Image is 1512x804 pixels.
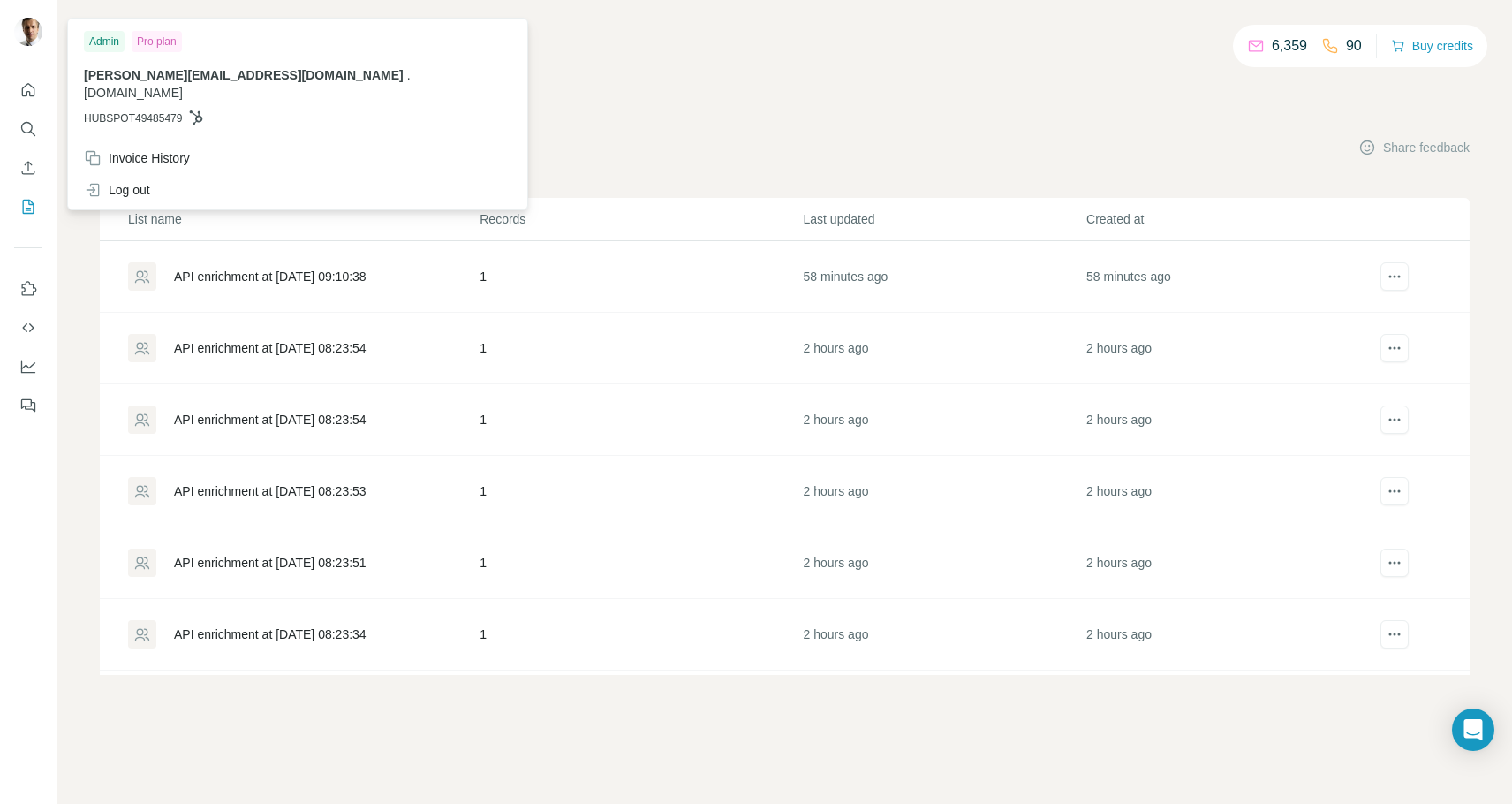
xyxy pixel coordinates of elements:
td: 1 [479,599,802,671]
td: 2 hours ago [1085,527,1369,599]
td: 2 hours ago [1085,313,1369,384]
button: Use Surfe on LinkedIn [14,273,42,305]
button: actions [1380,262,1409,291]
div: Open Intercom Messenger [1452,709,1494,751]
button: Search [14,113,42,145]
button: Quick start [14,74,42,106]
div: API enrichment at [DATE] 08:23:51 [174,554,367,572]
button: actions [1380,620,1409,649]
div: API enrichment at [DATE] 08:23:34 [174,626,367,643]
button: Share feedback [1358,139,1470,156]
button: Enrich CSV [14,152,42,184]
button: Dashboard [14,351,42,383]
td: 2 hours ago [1085,599,1369,671]
td: 1 [479,456,802,527]
td: 1 [479,241,802,313]
td: 58 minutes ago [803,241,1086,313]
button: Use Surfe API [14,312,42,344]
td: 2 hours ago [803,313,1086,384]
button: My lists [14,191,42,223]
p: 6,359 [1272,35,1307,57]
td: 1 [479,527,802,599]
img: Avatar [14,18,42,46]
p: Last updated [804,210,1085,228]
td: 2 hours ago [803,671,1086,742]
p: 90 [1346,35,1362,57]
button: actions [1380,334,1409,362]
div: Log out [84,181,150,199]
div: API enrichment at [DATE] 08:23:54 [174,339,367,357]
span: [DOMAIN_NAME] [84,86,183,100]
div: Admin [84,31,125,52]
div: API enrichment at [DATE] 08:23:53 [174,482,367,500]
button: actions [1380,406,1409,434]
button: Feedback [14,390,42,421]
span: HUBSPOT49485479 [84,110,182,126]
td: 1 [479,313,802,384]
p: Created at [1086,210,1368,228]
td: 2 hours ago [1085,456,1369,527]
td: 2 hours ago [1085,671,1369,742]
p: Records [480,210,801,228]
td: 58 minutes ago [1085,241,1369,313]
p: List name [128,210,478,228]
div: Invoice History [84,149,190,167]
td: 2 hours ago [803,599,1086,671]
td: 2 hours ago [803,527,1086,599]
td: 1 [479,384,802,456]
div: API enrichment at [DATE] 08:23:54 [174,411,367,429]
span: . [407,68,411,82]
td: 2 hours ago [1085,384,1369,456]
button: actions [1380,477,1409,505]
div: API enrichment at [DATE] 09:10:38 [174,268,367,285]
button: actions [1380,549,1409,577]
button: Buy credits [1391,34,1473,58]
td: 2 hours ago [803,456,1086,527]
td: 2 hours ago [803,384,1086,456]
div: Pro plan [132,31,182,52]
td: 1 [479,671,802,742]
span: [PERSON_NAME][EMAIL_ADDRESS][DOMAIN_NAME] [84,68,404,82]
